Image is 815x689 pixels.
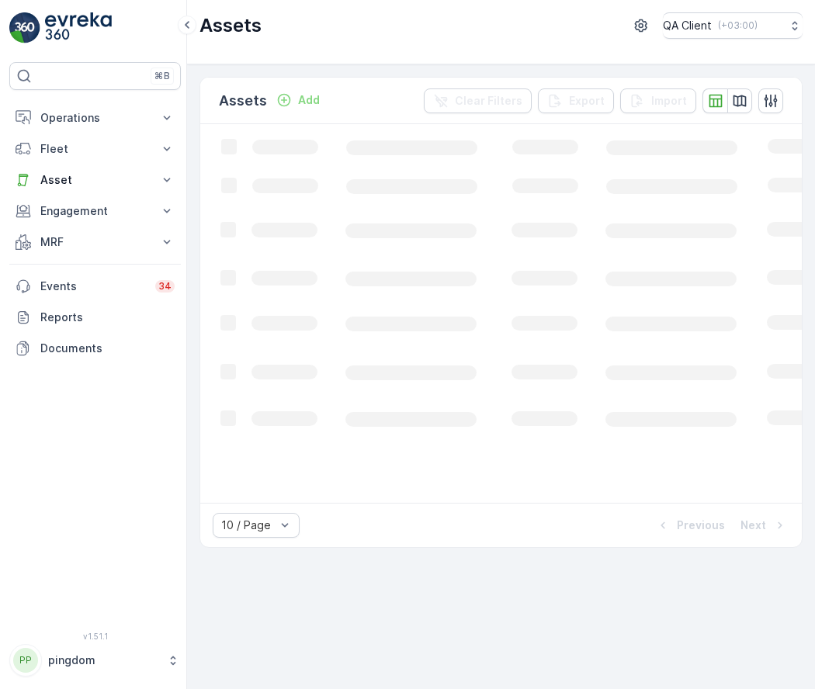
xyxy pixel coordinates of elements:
[40,310,175,325] p: Reports
[48,653,159,668] p: pingdom
[298,92,320,108] p: Add
[9,196,181,227] button: Engagement
[9,644,181,677] button: PPpingdom
[40,172,150,188] p: Asset
[718,19,758,32] p: ( +03:00 )
[663,18,712,33] p: QA Client
[455,93,522,109] p: Clear Filters
[219,90,267,112] p: Assets
[424,88,532,113] button: Clear Filters
[538,88,614,113] button: Export
[40,203,150,219] p: Engagement
[40,234,150,250] p: MRF
[569,93,605,109] p: Export
[9,302,181,333] a: Reports
[154,70,170,82] p: ⌘B
[654,516,727,535] button: Previous
[620,88,696,113] button: Import
[677,518,725,533] p: Previous
[9,12,40,43] img: logo
[9,632,181,641] span: v 1.51.1
[158,280,172,293] p: 34
[740,518,766,533] p: Next
[13,648,38,673] div: PP
[9,133,181,164] button: Fleet
[651,93,687,109] p: Import
[270,91,326,109] button: Add
[9,271,181,302] a: Events34
[45,12,112,43] img: logo_light-DOdMpM7g.png
[9,333,181,364] a: Documents
[9,227,181,258] button: MRF
[739,516,789,535] button: Next
[40,341,175,356] p: Documents
[663,12,803,39] button: QA Client(+03:00)
[40,141,150,157] p: Fleet
[40,110,150,126] p: Operations
[40,279,146,294] p: Events
[199,13,262,38] p: Assets
[9,102,181,133] button: Operations
[9,164,181,196] button: Asset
